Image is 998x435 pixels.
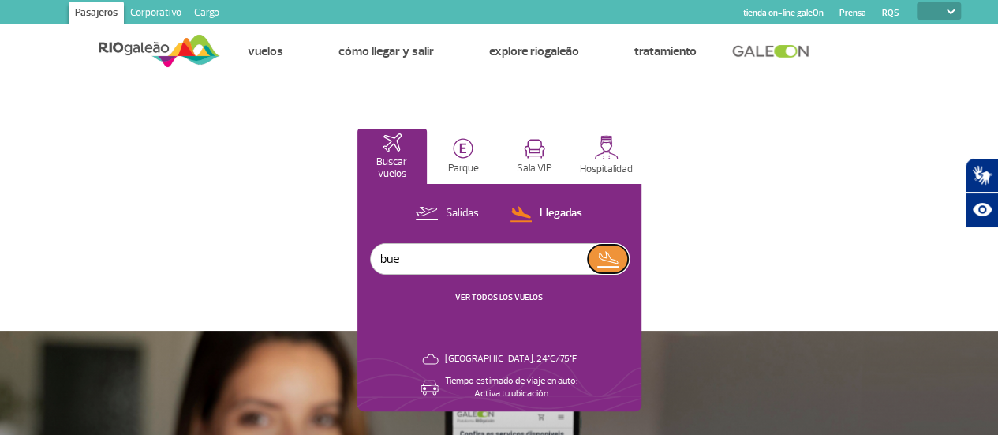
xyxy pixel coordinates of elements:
a: Cargo [188,2,226,27]
a: tienda on-line galeOn [742,8,823,18]
p: Salidas [446,206,479,221]
p: Sala VIP [517,163,552,174]
img: airplaneHomeActive.svg [383,133,402,152]
a: RQS [881,8,899,18]
button: Llegadas [505,204,587,224]
button: Abrir recursos assistivos. [965,193,998,227]
input: Vuelo, ciudad o compañía aérea [371,244,588,274]
button: Buscar vuelos [357,129,428,184]
p: Parque [448,163,479,174]
button: Abrir tradutor de língua de sinais. [965,158,998,193]
a: Vuelos [248,43,283,59]
a: Corporativo [124,2,188,27]
a: Cómo llegar y salir [338,43,434,59]
p: Buscar vuelos [365,156,420,180]
p: Tiempo estimado de viaje en auto: Activa tu ubicación [445,375,577,400]
img: hospitality.svg [594,135,619,159]
button: Hospitalidad [571,129,641,184]
div: Plugin de acessibilidade da Hand Talk. [965,158,998,227]
img: vipRoom.svg [524,139,545,159]
a: Tratamiento [634,43,697,59]
img: carParkingHome.svg [453,138,473,159]
button: Parque [428,129,499,184]
p: Llegadas [540,206,582,221]
button: Salidas [411,204,484,224]
a: VER TODOS LOS VUELOS [455,292,543,302]
button: Sala VIP [500,129,570,184]
p: Hospitalidad [580,163,633,175]
button: VER TODOS LOS VUELOS [450,291,548,304]
a: Explore RIOgaleão [489,43,579,59]
a: Pasajeros [69,2,124,27]
a: Prensa [839,8,865,18]
p: [GEOGRAPHIC_DATA]: 24°C/75°F [445,353,577,366]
